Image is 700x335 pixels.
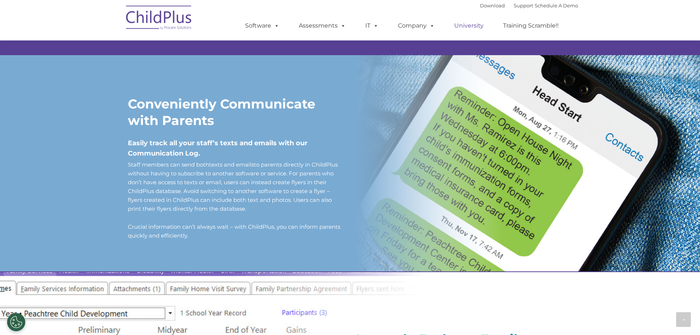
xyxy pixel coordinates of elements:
[291,18,353,33] a: Assessments
[128,96,315,128] strong: Conveniently Communicate with Parents
[447,18,491,33] a: University
[122,0,196,37] img: ChildPlus by Procare Solutions
[535,3,578,8] a: Schedule A Demo
[391,18,442,33] a: Company
[358,18,386,33] a: IT
[238,18,287,33] a: Software
[128,139,308,157] span: Easily track all your staff’s texts and emails with our Communication Log.
[209,161,254,168] a: texts and emails
[128,223,340,239] span: Crucial information can’t always wait – with ChildPlus, you can inform parents quickly and effici...
[514,3,533,8] a: Support
[496,18,566,33] a: Training Scramble!!
[128,161,338,212] span: Staff members can send both to parents directly in ChildPlus without having to subscribe to anoth...
[480,3,578,8] font: |
[480,3,505,8] a: Download
[7,313,25,331] button: Cookies Settings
